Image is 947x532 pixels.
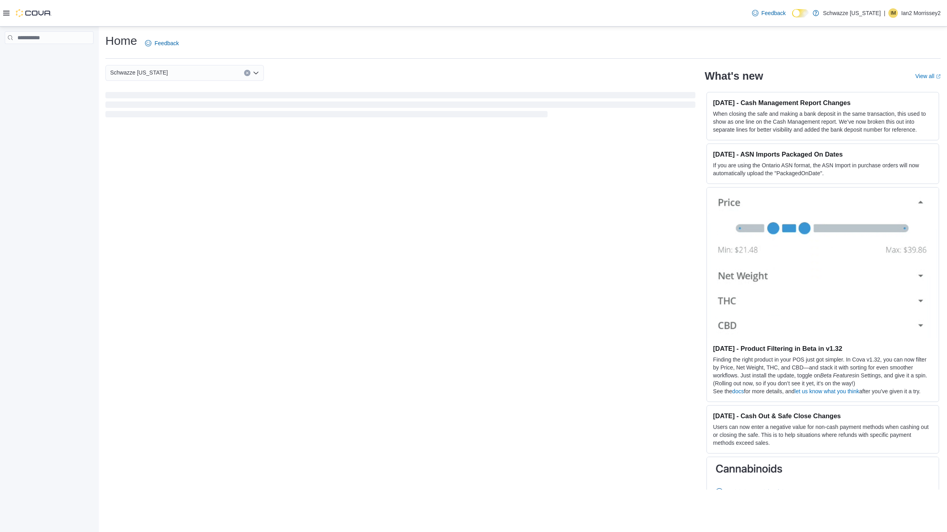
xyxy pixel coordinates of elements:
div: Ian2 Morrissey2 [888,8,898,18]
span: Feedback [155,39,179,47]
p: Users can now enter a negative value for non-cash payment methods when cashing out or closing the... [713,423,932,447]
svg: External link [936,74,941,79]
h3: [DATE] - Product Filtering in Beta in v1.32 [713,344,932,352]
a: Feedback [142,35,182,51]
span: Schwazze [US_STATE] [110,68,168,77]
a: Feedback [749,5,789,21]
em: Beta Features [820,372,855,379]
p: Schwazze [US_STATE] [823,8,881,18]
a: let us know what you think [794,388,859,394]
span: Feedback [762,9,786,17]
button: Clear input [244,70,250,76]
a: docs [732,388,744,394]
h3: [DATE] - ASN Imports Packaged On Dates [713,150,932,158]
h2: What's new [705,70,763,82]
span: IM [891,8,896,18]
p: When closing the safe and making a bank deposit in the same transaction, this used to show as one... [713,110,932,134]
h3: [DATE] - Cash Management Report Changes [713,99,932,107]
button: Open list of options [253,70,259,76]
p: Ian2 Morrissey2 [901,8,941,18]
nav: Complex example [5,46,94,65]
img: Cova [16,9,52,17]
input: Dark Mode [792,9,809,17]
p: Finding the right product in your POS just got simpler. In Cova v1.32, you can now filter by Pric... [713,356,932,387]
p: If you are using the Ontario ASN format, the ASN Import in purchase orders will now automatically... [713,161,932,177]
span: Loading [105,94,695,119]
h3: [DATE] - Cash Out & Safe Close Changes [713,412,932,420]
h1: Home [105,33,137,49]
a: View allExternal link [915,73,941,79]
p: See the for more details, and after you’ve given it a try. [713,387,932,395]
p: | [884,8,886,18]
